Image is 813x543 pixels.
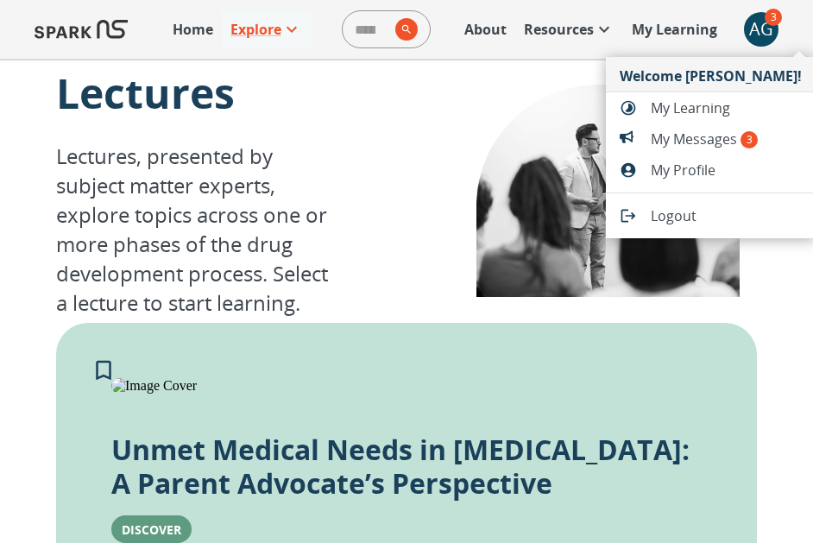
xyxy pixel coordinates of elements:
span: Logout [651,205,802,226]
span: My Messages [651,129,802,149]
span: My Learning [651,98,802,118]
span: 3 [741,131,758,148]
span: My Profile [651,160,802,180]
